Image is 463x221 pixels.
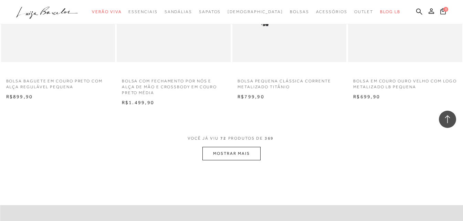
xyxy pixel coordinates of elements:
[316,6,347,18] a: categoryNavScreenReaderText
[165,6,192,18] a: categoryNavScreenReaderText
[290,9,309,14] span: Bolsas
[202,147,260,160] button: MOSTRAR MAIS
[348,74,462,90] a: BOLSA EM COURO OURO VELHO COM LOGO METALIZADO LB PEQUENA
[380,6,400,18] a: BLOG LB
[228,6,283,18] a: noSubCategoriesText
[188,136,276,141] span: VOCÊ JÁ VIU PRODUTOS DE
[199,6,221,18] a: categoryNavScreenReaderText
[238,94,264,99] span: R$799,90
[443,7,448,12] span: 0
[117,74,231,96] a: BOLSA COM FECHAMENTO POR NÓS E ALÇA DE MÃO E CROSSBODY EM COURO PRETO MÉDIA
[228,9,283,14] span: [DEMOGRAPHIC_DATA]
[92,9,122,14] span: Verão Viva
[232,74,346,90] a: BOLSA PEQUENA CLÁSSICA CORRENTE METALIZADO TITÂNIO
[122,100,154,105] span: R$1.499,90
[290,6,309,18] a: categoryNavScreenReaderText
[220,136,227,141] span: 72
[380,9,400,14] span: BLOG LB
[199,9,221,14] span: Sapatos
[128,6,157,18] a: categoryNavScreenReaderText
[354,9,373,14] span: Outlet
[92,6,122,18] a: categoryNavScreenReaderText
[438,8,448,17] button: 0
[6,94,33,99] span: R$899,90
[165,9,192,14] span: Sandálias
[128,9,157,14] span: Essenciais
[353,94,380,99] span: R$699,90
[316,9,347,14] span: Acessórios
[1,74,115,90] a: BOLSA BAGUETE EM COURO PRETO COM ALÇA REGULÁVEL PEQUENA
[354,6,373,18] a: categoryNavScreenReaderText
[265,136,274,141] span: 369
